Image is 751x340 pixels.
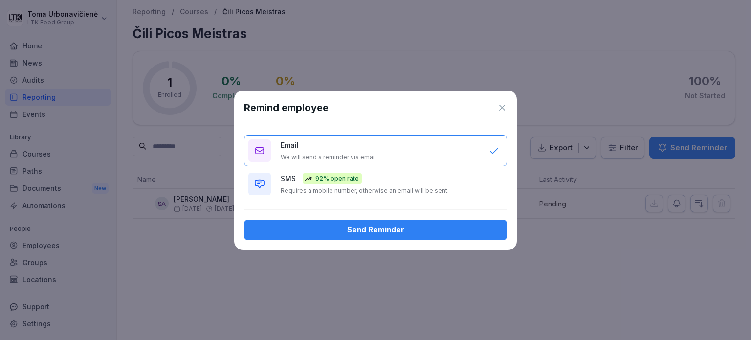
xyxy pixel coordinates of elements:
[281,173,296,183] p: SMS
[281,153,376,161] p: We will send a reminder via email
[244,100,329,115] h1: Remind employee
[244,220,507,240] button: Send Reminder
[281,140,299,150] p: Email
[281,187,449,195] p: Requires a mobile number, otherwise an email will be sent.
[315,174,359,183] p: 92% open rate
[252,225,499,235] div: Send Reminder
